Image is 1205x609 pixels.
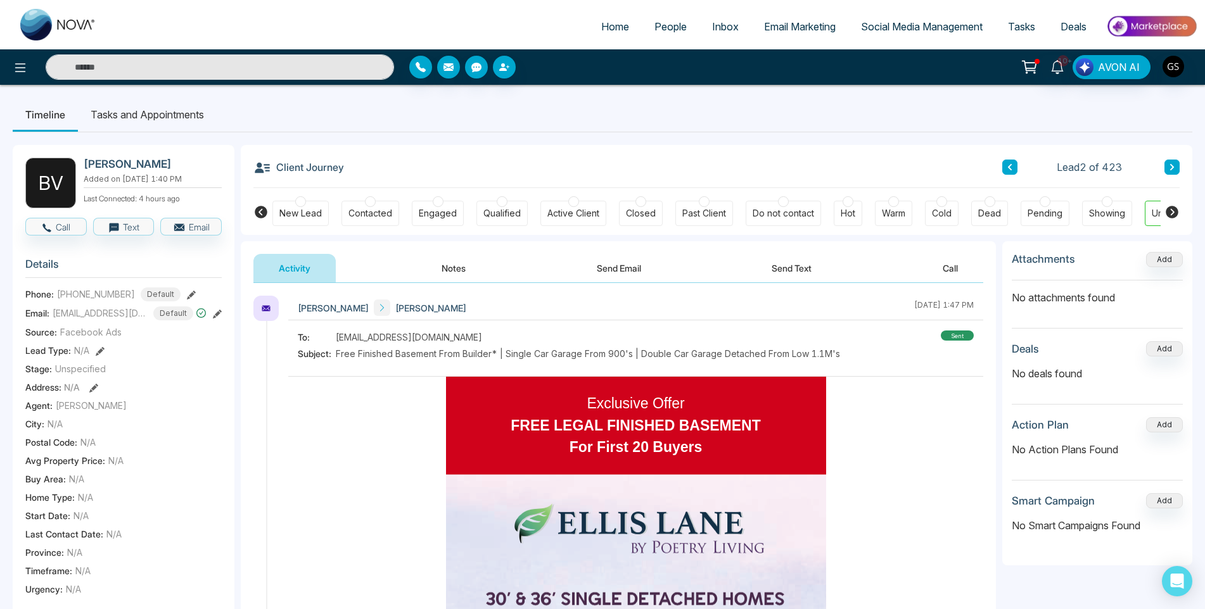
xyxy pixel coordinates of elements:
div: Showing [1089,207,1125,220]
li: Timeline [13,97,78,132]
span: Tasks [1008,20,1035,33]
div: Contacted [348,207,392,220]
button: AVON AI [1073,55,1151,79]
span: Default [141,287,181,301]
span: N/A [69,472,84,486]
span: Stage: [25,362,52,375]
button: Add [1146,252,1183,267]
span: N/A [106,527,122,541]
span: Urgency : [25,582,63,596]
div: Active Client [547,207,599,220]
a: Social Media Management [848,15,995,39]
h3: Details [25,258,222,277]
a: Deals [1048,15,1099,39]
p: No Smart Campaigns Found [1012,518,1183,533]
span: [PERSON_NAME] [395,301,466,315]
span: [EMAIL_ADDRESS][DOMAIN_NAME] [336,330,482,344]
span: Timeframe : [25,564,72,577]
span: Province : [25,546,64,559]
span: Agent: [25,399,53,412]
span: Email Marketing [764,20,836,33]
div: Pending [1028,207,1062,220]
button: Notes [416,254,491,282]
span: People [654,20,687,33]
h3: Attachments [1012,253,1075,265]
div: Qualified [483,207,521,220]
img: Nova CRM Logo [20,9,96,41]
h3: Action Plan [1012,418,1069,431]
img: User Avatar [1163,56,1184,77]
span: [PERSON_NAME] [56,399,127,412]
h3: Deals [1012,342,1039,355]
span: Lead 2 of 423 [1057,160,1122,175]
a: Home [589,15,642,39]
span: N/A [74,344,89,357]
span: Social Media Management [861,20,983,33]
span: Phone: [25,287,54,301]
div: Engaged [419,207,457,220]
span: N/A [80,436,96,449]
div: Hot [841,207,855,220]
span: Home Type : [25,491,75,504]
button: Email [160,218,222,235]
div: Past Client [682,207,726,220]
span: To: [298,330,336,344]
span: City : [25,417,44,430]
img: Market-place.gif [1106,12,1197,41]
span: [PHONE_NUMBER] [57,287,135,301]
div: New Lead [279,207,322,220]
div: Unspecified [1152,207,1202,220]
div: Do not contact [753,207,814,220]
a: Inbox [699,15,751,39]
span: Unspecified [55,362,106,375]
span: Add [1146,253,1183,264]
span: AVON AI [1098,60,1140,75]
span: Postal Code : [25,436,77,449]
span: 10+ [1057,55,1069,66]
div: Dead [978,207,1001,220]
img: Lead Flow [1076,58,1093,76]
span: Facebook Ads [60,325,122,339]
span: Lead Type: [25,344,71,357]
span: Source: [25,325,57,339]
p: No attachments found [1012,280,1183,305]
h3: Smart Campaign [1012,494,1095,507]
span: N/A [66,582,81,596]
span: Address: [25,380,80,394]
span: Default [153,306,193,320]
a: 10+ [1042,55,1073,77]
button: Add [1146,493,1183,508]
div: sent [941,330,974,341]
a: People [642,15,699,39]
div: [DATE] 1:47 PM [914,299,974,316]
p: Added on [DATE] 1:40 PM [84,173,222,185]
div: Cold [932,207,952,220]
li: Tasks and Appointments [78,97,217,132]
span: N/A [48,417,63,430]
h2: [PERSON_NAME] [84,158,217,170]
span: N/A [108,454,124,467]
p: No Action Plans Found [1012,442,1183,457]
span: N/A [64,382,80,392]
div: Open Intercom Messenger [1162,566,1192,596]
span: Free Finished Basement From Builder* | Single Car Garage From 900's | Double Car Garage Detached ... [336,347,840,360]
button: Call [25,218,87,235]
button: Add [1146,341,1183,356]
span: N/A [78,491,93,504]
button: Send Text [746,254,837,282]
p: No deals found [1012,366,1183,381]
p: Last Connected: 4 hours ago [84,191,222,204]
div: Warm [882,207,905,220]
button: Activity [253,254,336,282]
span: Last Contact Date : [25,527,103,541]
button: Send Email [571,254,666,282]
span: Inbox [712,20,739,33]
span: Subject: [298,347,336,360]
div: B V [25,158,76,208]
button: Text [93,218,155,235]
span: N/A [67,546,82,559]
span: Avg Property Price : [25,454,105,467]
span: Start Date : [25,509,70,522]
span: [EMAIL_ADDRESS][DOMAIN_NAME] [53,306,148,320]
span: Home [601,20,629,33]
